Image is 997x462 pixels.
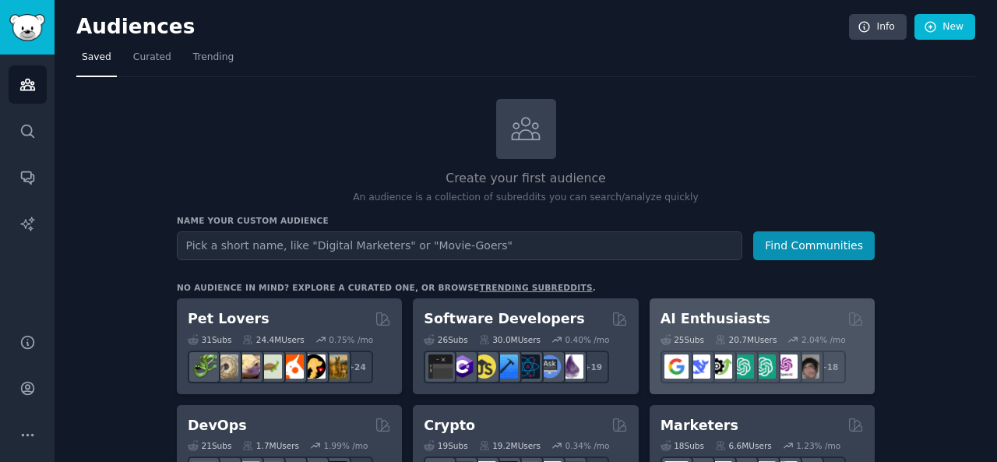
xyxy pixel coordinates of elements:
[9,14,45,41] img: GummySearch logo
[537,354,562,379] img: AskComputerScience
[752,354,776,379] img: chatgpt_prompts_
[177,231,742,260] input: Pick a short name, like "Digital Marketers" or "Movie-Goers"
[753,231,875,260] button: Find Communities
[796,440,840,451] div: 1.23 % /mo
[715,334,777,345] div: 20.7M Users
[730,354,754,379] img: chatgpt_promptDesign
[280,354,304,379] img: cockatiel
[177,282,596,293] div: No audience in mind? Explore a curated one, or browse .
[76,45,117,77] a: Saved
[849,14,907,41] a: Info
[214,354,238,379] img: ballpython
[494,354,518,379] img: iOSProgramming
[188,416,247,436] h2: DevOps
[479,440,541,451] div: 19.2M Users
[177,169,875,189] h2: Create your first audience
[128,45,177,77] a: Curated
[133,51,171,65] span: Curated
[565,334,610,345] div: 0.40 % /mo
[301,354,326,379] img: PetAdvice
[773,354,798,379] img: OpenAIDev
[914,14,975,41] a: New
[424,334,467,345] div: 26 Sub s
[664,354,689,379] img: GoogleGeminiAI
[188,440,231,451] div: 21 Sub s
[188,334,231,345] div: 31 Sub s
[193,51,234,65] span: Trending
[686,354,710,379] img: DeepSeek
[242,440,299,451] div: 1.7M Users
[188,45,239,77] a: Trending
[177,191,875,205] p: An audience is a collection of subreddits you can search/analyze quickly
[258,354,282,379] img: turtle
[795,354,819,379] img: ArtificalIntelligence
[450,354,474,379] img: csharp
[340,351,373,383] div: + 24
[472,354,496,379] img: learnjavascript
[424,309,584,329] h2: Software Developers
[813,351,846,383] div: + 18
[565,440,610,451] div: 0.34 % /mo
[177,215,875,226] h3: Name your custom audience
[661,309,770,329] h2: AI Enthusiasts
[661,440,704,451] div: 18 Sub s
[428,354,453,379] img: software
[192,354,217,379] img: herpetology
[324,440,368,451] div: 1.99 % /mo
[559,354,583,379] img: elixir
[576,351,609,383] div: + 19
[661,416,738,436] h2: Marketers
[424,440,467,451] div: 19 Sub s
[715,440,772,451] div: 6.6M Users
[242,334,304,345] div: 24.4M Users
[329,334,373,345] div: 0.75 % /mo
[516,354,540,379] img: reactnative
[236,354,260,379] img: leopardgeckos
[479,334,541,345] div: 30.0M Users
[479,283,592,292] a: trending subreddits
[323,354,347,379] img: dogbreed
[801,334,846,345] div: 2.04 % /mo
[661,334,704,345] div: 25 Sub s
[82,51,111,65] span: Saved
[188,309,270,329] h2: Pet Lovers
[76,15,849,40] h2: Audiences
[424,416,475,436] h2: Crypto
[708,354,732,379] img: AItoolsCatalog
